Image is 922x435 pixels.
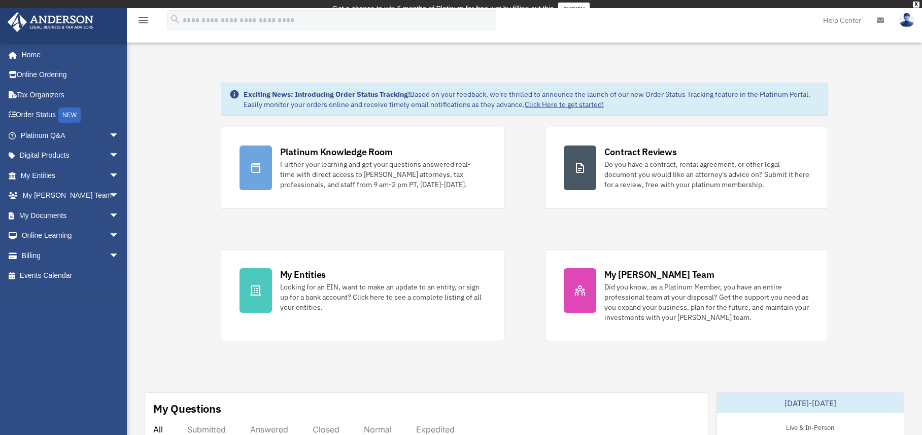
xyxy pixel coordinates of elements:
[525,100,604,109] a: Click Here to get started!
[7,105,134,126] a: Order StatusNEW
[604,159,810,190] div: Do you have a contract, rental agreement, or other legal document you would like an attorney's ad...
[221,249,504,341] a: My Entities Looking for an EIN, want to make an update to an entity, or sign up for a bank accoun...
[416,424,455,434] div: Expedited
[7,85,134,105] a: Tax Organizers
[244,90,410,99] strong: Exciting News: Introducing Order Status Tracking!
[7,245,134,266] a: Billingarrow_drop_down
[7,146,134,166] a: Digital Productsarrow_drop_down
[109,226,129,246] span: arrow_drop_down
[7,65,134,85] a: Online Ordering
[913,2,919,8] div: close
[7,165,134,186] a: My Entitiesarrow_drop_down
[280,159,486,190] div: Further your learning and get your questions answered real-time with direct access to [PERSON_NAM...
[7,266,134,286] a: Events Calendar
[558,3,590,15] a: survey
[169,14,181,25] i: search
[7,205,134,226] a: My Documentsarrow_drop_down
[717,393,904,413] div: [DATE]-[DATE]
[778,421,842,432] div: Live & In-Person
[109,205,129,226] span: arrow_drop_down
[364,424,392,434] div: Normal
[137,14,149,26] i: menu
[604,282,810,322] div: Did you know, as a Platinum Member, you have an entire professional team at your disposal? Get th...
[332,3,554,15] div: Get a chance to win 6 months of Platinum for free just by filling out this
[244,89,820,110] div: Based on your feedback, we're thrilled to announce the launch of our new Order Status Tracking fe...
[109,125,129,146] span: arrow_drop_down
[7,226,134,246] a: Online Learningarrow_drop_down
[280,268,326,281] div: My Entities
[7,45,129,65] a: Home
[153,401,221,416] div: My Questions
[109,186,129,206] span: arrow_drop_down
[221,127,504,209] a: Platinum Knowledge Room Further your learning and get your questions answered real-time with dire...
[7,186,134,206] a: My [PERSON_NAME] Teamarrow_drop_down
[153,424,163,434] div: All
[7,125,134,146] a: Platinum Q&Aarrow_drop_down
[604,146,677,158] div: Contract Reviews
[313,424,339,434] div: Closed
[280,146,393,158] div: Platinum Knowledge Room
[187,424,226,434] div: Submitted
[545,249,829,341] a: My [PERSON_NAME] Team Did you know, as a Platinum Member, you have an entire professional team at...
[250,424,288,434] div: Answered
[109,165,129,186] span: arrow_drop_down
[109,245,129,266] span: arrow_drop_down
[109,146,129,166] span: arrow_drop_down
[5,12,96,32] img: Anderson Advisors Platinum Portal
[545,127,829,209] a: Contract Reviews Do you have a contract, rental agreement, or other legal document you would like...
[58,107,81,123] div: NEW
[280,282,486,312] div: Looking for an EIN, want to make an update to an entity, or sign up for a bank account? Click her...
[137,18,149,26] a: menu
[604,268,714,281] div: My [PERSON_NAME] Team
[899,13,914,27] img: User Pic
